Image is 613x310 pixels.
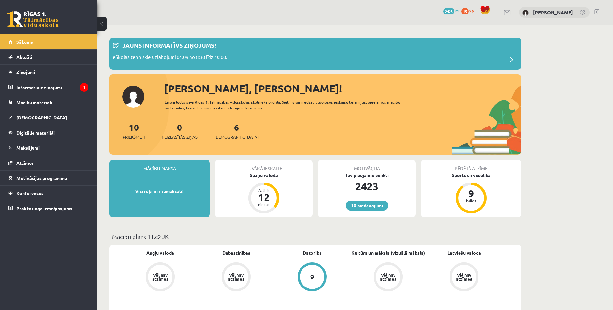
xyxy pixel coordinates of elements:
p: Jauns informatīvs ziņojums! [122,41,216,50]
a: Maksājumi [8,140,88,155]
div: Mācību maksa [109,160,210,172]
a: Vēl nav atzīmes [198,262,274,293]
span: Priekšmeti [123,134,145,140]
a: Latviešu valoda [447,249,481,256]
div: Vēl nav atzīmes [379,273,397,281]
a: Digitālie materiāli [8,125,88,140]
a: Rīgas 1. Tālmācības vidusskola [7,11,59,27]
div: dienas [254,202,274,206]
span: Neizlasītās ziņas [162,134,198,140]
span: Proktoringa izmēģinājums [16,205,72,211]
div: Motivācija [318,160,416,172]
div: Pēdējā atzīme [421,160,521,172]
span: Motivācijas programma [16,175,67,181]
div: Tev pieejamie punkti [318,172,416,179]
a: Informatīvie ziņojumi1 [8,80,88,95]
a: Proktoringa izmēģinājums [8,201,88,216]
span: [DEMOGRAPHIC_DATA] [214,134,259,140]
a: 2423 mP [443,8,460,13]
div: [PERSON_NAME], [PERSON_NAME]! [164,81,521,96]
div: 9 [310,273,314,280]
div: Laipni lūgts savā Rīgas 1. Tālmācības vidusskolas skolnieka profilā. Šeit Tu vari redzēt tuvojošo... [165,99,412,111]
span: [DEMOGRAPHIC_DATA] [16,115,67,120]
a: Spāņu valoda Atlicis 12 dienas [215,172,313,214]
div: Tuvākā ieskaite [215,160,313,172]
div: 12 [254,192,274,202]
legend: Informatīvie ziņojumi [16,80,88,95]
a: Sports un veselība 9 balles [421,172,521,214]
a: [DEMOGRAPHIC_DATA] [8,110,88,125]
p: Mācību plāns 11.c2 JK [112,232,519,241]
a: 0Neizlasītās ziņas [162,121,198,140]
legend: Maksājumi [16,140,88,155]
a: Ziņojumi [8,65,88,80]
a: Kultūra un māksla (vizuālā māksla) [351,249,425,256]
a: 10 piedāvājumi [346,201,388,211]
a: Vēl nav atzīmes [122,262,198,293]
img: Rodrigo Skuja [522,10,529,16]
a: Motivācijas programma [8,171,88,185]
span: Konferences [16,190,43,196]
span: mP [455,8,460,13]
span: Atzīmes [16,160,34,166]
span: xp [469,8,474,13]
span: Mācību materiāli [16,99,52,105]
p: Visi rēķini ir samaksāti! [113,188,207,194]
div: Vēl nav atzīmes [227,273,245,281]
a: Jauns informatīvs ziņojums! eSkolas tehniskie uzlabojumi 04.09 no 8:30 līdz 10:00. [113,41,518,66]
a: 9 [274,262,350,293]
div: balles [461,199,481,202]
a: Angļu valoda [146,249,174,256]
a: Vēl nav atzīmes [350,262,426,293]
div: Vēl nav atzīmes [151,273,169,281]
div: 2423 [318,179,416,194]
a: Sākums [8,34,88,49]
p: eSkolas tehniskie uzlabojumi 04.09 no 8:30 līdz 10:00. [113,53,227,62]
a: 15 xp [461,8,477,13]
legend: Ziņojumi [16,65,88,80]
span: Aktuāli [16,54,32,60]
a: 10Priekšmeti [123,121,145,140]
span: Digitālie materiāli [16,130,55,136]
a: Dabaszinības [222,249,250,256]
div: Atlicis [254,188,274,192]
a: Datorika [303,249,322,256]
a: Mācību materiāli [8,95,88,110]
a: Konferences [8,186,88,201]
div: Vēl nav atzīmes [455,273,473,281]
a: 6[DEMOGRAPHIC_DATA] [214,121,259,140]
a: Atzīmes [8,155,88,170]
div: 9 [461,188,481,199]
span: 2423 [443,8,454,14]
a: [PERSON_NAME] [533,9,573,15]
a: Aktuāli [8,50,88,64]
i: 1 [80,83,88,92]
span: 15 [461,8,469,14]
div: Spāņu valoda [215,172,313,179]
a: Vēl nav atzīmes [426,262,502,293]
span: Sākums [16,39,33,45]
div: Sports un veselība [421,172,521,179]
